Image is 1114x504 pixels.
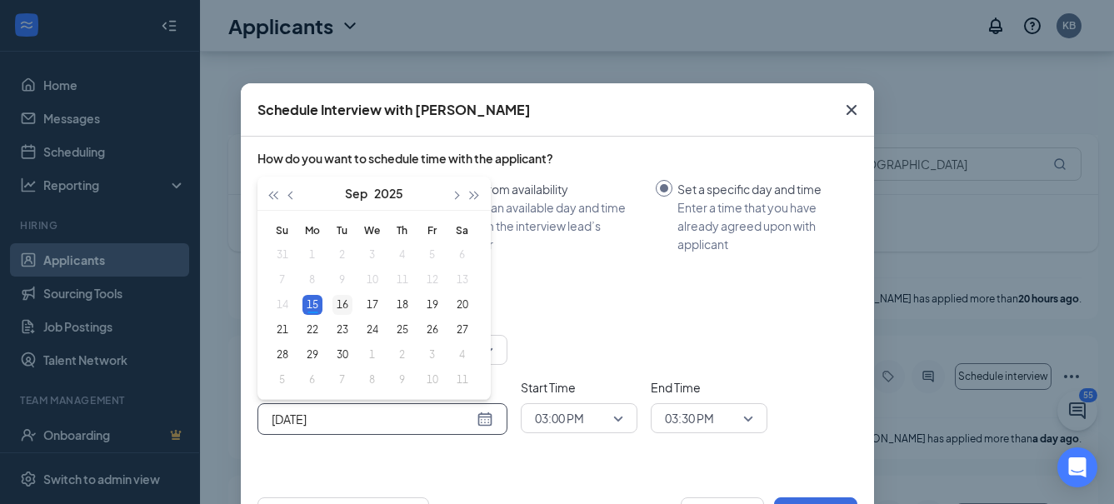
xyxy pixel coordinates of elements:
td: 2025-10-05 [267,367,297,392]
th: We [357,217,387,242]
td: 2025-09-27 [447,317,477,342]
div: 19 [422,295,442,315]
td: 2025-09-26 [417,317,447,342]
td: 2025-10-04 [447,342,477,367]
div: 27 [452,320,472,340]
td: 2025-09-16 [327,292,357,317]
div: 20 [452,295,472,315]
div: Enter a time that you have already agreed upon with applicant [677,198,844,253]
span: Start Time [521,378,637,397]
td: 2025-10-02 [387,342,417,367]
div: 16 [332,295,352,315]
td: 2025-10-07 [327,367,357,392]
div: 28 [272,345,292,365]
div: 7 [332,370,352,390]
td: 2025-10-06 [297,367,327,392]
td: 2025-09-19 [417,292,447,317]
button: Close [829,83,874,137]
div: How do you want to schedule time with the applicant? [257,150,857,167]
td: 2025-10-01 [357,342,387,367]
div: 15 [302,295,322,315]
td: 2025-09-21 [267,317,297,342]
span: 03:00 PM [535,406,584,431]
div: 23 [332,320,352,340]
div: 3 [422,345,442,365]
div: Set a specific day and time [677,180,844,198]
div: Schedule Interview with [PERSON_NAME] [257,101,531,119]
div: 10 [422,370,442,390]
td: 2025-09-28 [267,342,297,367]
td: 2025-09-18 [387,292,417,317]
td: 2025-09-29 [297,342,327,367]
div: 24 [362,320,382,340]
div: 22 [302,320,322,340]
span: End Time [651,378,767,397]
svg: Cross [842,100,862,120]
td: 2025-09-30 [327,342,357,367]
td: 2025-09-15 [297,292,327,317]
td: 2025-09-24 [357,317,387,342]
div: 21 [272,320,292,340]
td: 2025-10-03 [417,342,447,367]
div: 5 [272,370,292,390]
div: 1 [362,345,382,365]
div: 26 [422,320,442,340]
th: Mo [297,217,327,242]
input: Sep 15, 2025 [272,410,473,428]
th: Tu [327,217,357,242]
div: 9 [392,370,412,390]
th: Th [387,217,417,242]
div: Select from availability [445,180,642,198]
div: 4 [452,345,472,365]
td: 2025-09-17 [357,292,387,317]
div: 18 [392,295,412,315]
span: 03:30 PM [665,406,714,431]
td: 2025-09-23 [327,317,357,342]
div: 25 [392,320,412,340]
td: 2025-10-09 [387,367,417,392]
td: 2025-10-10 [417,367,447,392]
td: 2025-10-11 [447,367,477,392]
th: Sa [447,217,477,242]
div: Choose an available day and time slot from the interview lead’s calendar [445,198,642,253]
th: Su [267,217,297,242]
th: Fr [417,217,447,242]
div: Open Intercom Messenger [1057,447,1097,487]
td: 2025-09-22 [297,317,327,342]
td: 2025-09-25 [387,317,417,342]
button: Sep [345,177,367,210]
div: 6 [302,370,322,390]
div: 29 [302,345,322,365]
div: 2 [392,345,412,365]
button: 2025 [374,177,403,210]
td: 2025-09-20 [447,292,477,317]
div: 11 [452,370,472,390]
div: 30 [332,345,352,365]
div: 17 [362,295,382,315]
div: 8 [362,370,382,390]
td: 2025-10-08 [357,367,387,392]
